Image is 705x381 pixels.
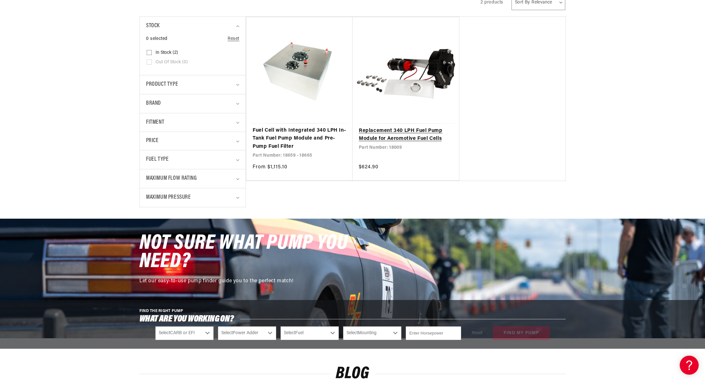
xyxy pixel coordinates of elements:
[146,22,160,31] span: Stock
[146,169,239,188] summary: Maximum Flow Rating (0 selected)
[139,309,183,313] span: FIND THE RIGHT PUMP
[228,35,239,42] a: Reset
[146,118,164,127] span: Fitment
[146,193,191,202] span: Maximum Pressure
[146,150,239,169] summary: Fuel Type (0 selected)
[146,35,168,42] span: 0 selected
[146,188,239,207] summary: Maximum Pressure (0 selected)
[156,50,178,56] span: In stock (2)
[146,94,239,113] summary: Brand (0 selected)
[146,80,178,89] span: Product type
[146,99,161,108] span: Brand
[343,326,402,340] select: Mounting
[146,75,239,94] summary: Product type (0 selected)
[146,174,197,183] span: Maximum Flow Rating
[146,137,158,145] span: Price
[139,233,348,272] span: NOT SURE WHAT PUMP YOU NEED?
[359,127,453,143] a: Replacement 340 LPH Fuel Pump Module for Aeromotive Fuel Cells
[280,326,339,340] select: Fuel
[218,326,276,340] select: Power Adder
[146,17,239,35] summary: Stock (0 selected)
[146,132,239,150] summary: Price
[139,277,354,285] p: Let our easy-to-use pump finder guide you to the perfect match!
[156,59,188,65] span: Out of stock (0)
[146,155,169,164] span: Fuel Type
[146,113,239,132] summary: Fitment (0 selected)
[139,315,234,323] span: What are you working on?
[155,326,214,340] select: CARB or EFI
[406,326,461,340] input: Enter Horsepower
[253,127,346,151] a: Fuel Cell with Integrated 340 LPH In-Tank Fuel Pump Module and Pre-Pump Fuel Filter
